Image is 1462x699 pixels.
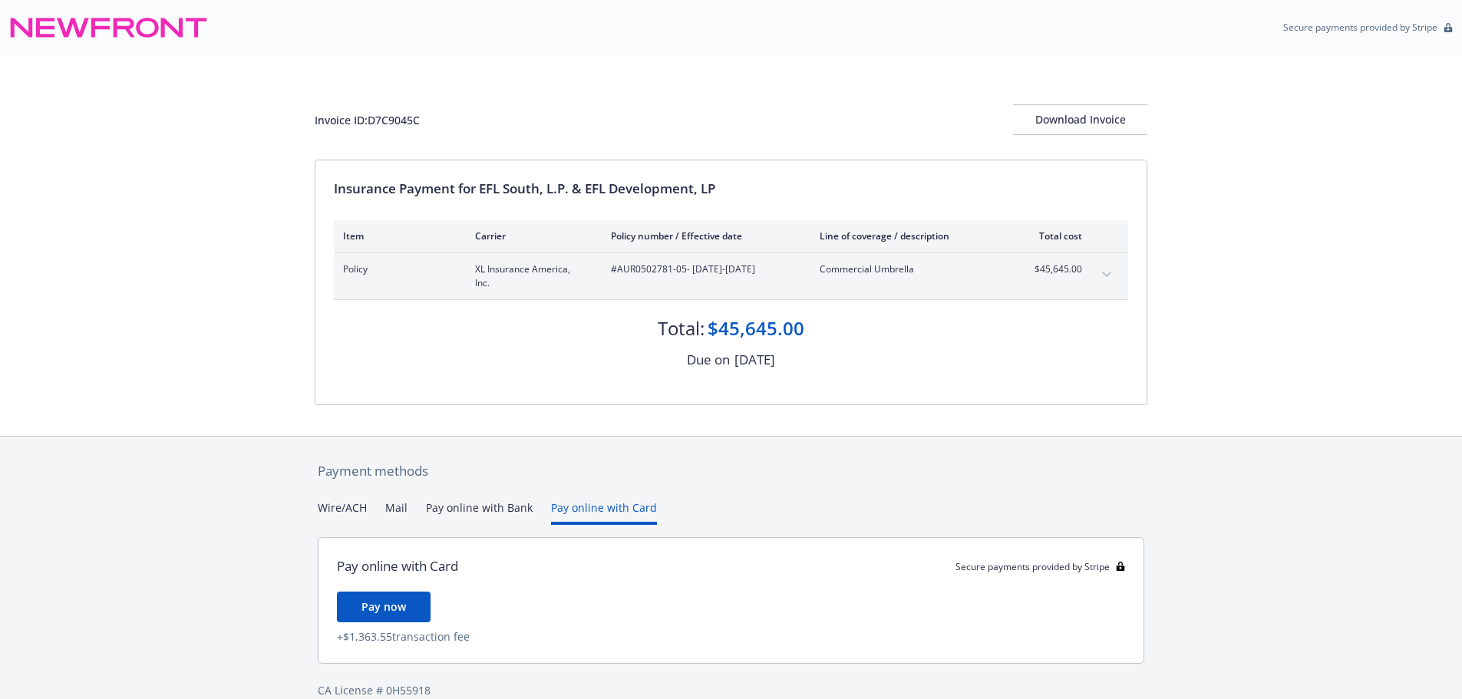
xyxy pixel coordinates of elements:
div: Pay online with Card [337,556,458,576]
p: Secure payments provided by Stripe [1283,21,1437,34]
span: XL Insurance America, Inc. [475,262,586,290]
button: Pay online with Card [551,500,657,525]
button: Download Invoice [1013,104,1147,135]
button: Mail [385,500,408,525]
button: Wire/ACH [318,500,367,525]
span: Pay now [361,599,406,614]
button: Pay online with Bank [426,500,533,525]
span: #AUR0502781-05 - [DATE]-[DATE] [611,262,795,276]
div: Carrier [475,229,586,242]
div: Policy number / Effective date [611,229,795,242]
div: Secure payments provided by Stripe [955,560,1125,573]
button: expand content [1094,262,1119,287]
div: Insurance Payment for EFL South, L.P. & EFL Development, LP [334,179,1128,199]
div: Payment methods [318,461,1144,481]
span: Commercial Umbrella [820,262,1000,276]
div: Download Invoice [1013,105,1147,134]
div: Invoice ID: D7C9045C [315,112,420,128]
div: Total cost [1025,229,1082,242]
div: Total: [658,315,705,341]
div: + $1,363.55 transaction fee [337,628,1125,645]
span: $45,645.00 [1025,262,1082,276]
div: [DATE] [734,350,775,370]
div: CA License # 0H55918 [318,682,1144,698]
span: Policy [343,262,450,276]
button: Pay now [337,592,431,622]
div: $45,645.00 [708,315,804,341]
div: PolicyXL Insurance America, Inc.#AUR0502781-05- [DATE]-[DATE]Commercial Umbrella$45,645.00expand ... [334,253,1128,299]
div: Due on [687,350,730,370]
div: Line of coverage / description [820,229,1000,242]
div: Item [343,229,450,242]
